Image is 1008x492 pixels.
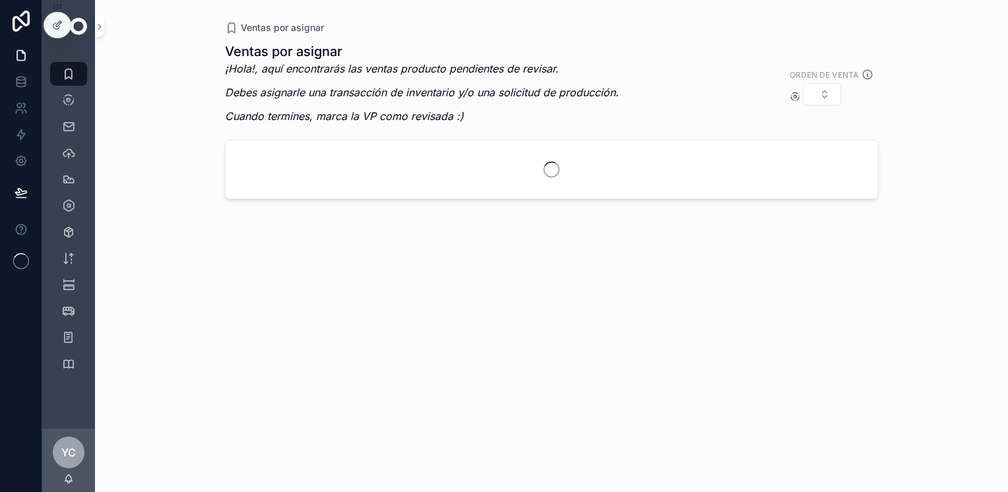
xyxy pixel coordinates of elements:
[225,109,464,123] em: Cuando termines, marca la VP como revisada :)
[42,53,95,393] div: scrollable content
[241,21,324,34] span: Ventas por asignar
[803,83,841,106] button: Select Button
[790,69,859,80] label: Orden de venta
[225,86,619,99] em: Debes asignarle una transacción de inventario y/o una solicitud de producción.
[225,62,559,75] em: ¡Hola!, aquí encontrarás las ventas producto pendientes de revisar.
[61,445,76,460] span: YC
[225,21,324,34] a: Ventas por asignar
[225,42,619,61] h1: Ventas por asignar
